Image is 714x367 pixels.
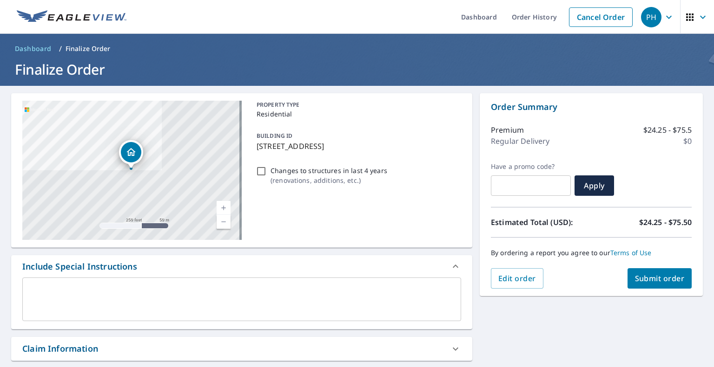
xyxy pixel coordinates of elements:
[11,41,703,56] nav: breadcrumb
[635,273,685,283] span: Submit order
[610,248,652,257] a: Terms of Use
[11,41,55,56] a: Dashboard
[22,342,98,355] div: Claim Information
[257,132,292,140] p: BUILDING ID
[491,268,543,289] button: Edit order
[491,217,591,228] p: Estimated Total (USD):
[582,180,607,191] span: Apply
[271,175,387,185] p: ( renovations, additions, etc. )
[17,10,126,24] img: EV Logo
[491,135,549,147] p: Regular Delivery
[119,140,143,169] div: Dropped pin, building 1, Residential property, 3690 Mineral Springs Trl Mount Pleasant, MI 48858
[66,44,111,53] p: Finalize Order
[491,162,571,171] label: Have a promo code?
[643,124,692,135] p: $24.25 - $75.5
[575,175,614,196] button: Apply
[59,43,62,54] li: /
[11,337,472,361] div: Claim Information
[257,101,457,109] p: PROPERTY TYPE
[11,60,703,79] h1: Finalize Order
[491,101,692,113] p: Order Summary
[217,215,231,229] a: Current Level 17, Zoom Out
[257,141,457,152] p: [STREET_ADDRESS]
[217,201,231,215] a: Current Level 17, Zoom In
[491,124,524,135] p: Premium
[257,109,457,119] p: Residential
[628,268,692,289] button: Submit order
[15,44,52,53] span: Dashboard
[11,255,472,277] div: Include Special Instructions
[683,135,692,147] p: $0
[641,7,661,27] div: PH
[498,273,536,283] span: Edit order
[491,249,692,257] p: By ordering a report you agree to our
[569,7,633,27] a: Cancel Order
[22,260,137,273] div: Include Special Instructions
[271,166,387,175] p: Changes to structures in last 4 years
[639,217,692,228] p: $24.25 - $75.50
